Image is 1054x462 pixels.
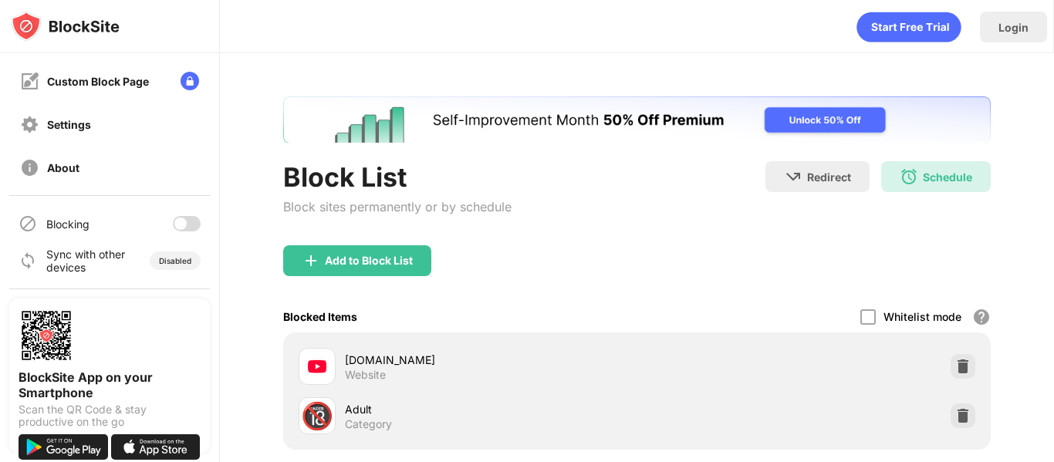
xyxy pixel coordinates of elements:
div: BlockSite App on your Smartphone [19,369,201,400]
img: blocking-icon.svg [19,214,37,233]
img: lock-menu.svg [181,72,199,90]
div: [DOMAIN_NAME] [345,352,637,368]
img: favicons [308,357,326,376]
img: download-on-the-app-store.svg [111,434,201,460]
div: Disabled [159,256,191,265]
div: Blocked Items [283,310,357,323]
img: about-off.svg [20,158,39,177]
div: About [47,161,79,174]
div: Scan the QR Code & stay productive on the go [19,403,201,428]
img: options-page-qr-code.png [19,308,74,363]
img: sync-icon.svg [19,251,37,270]
div: Add to Block List [325,255,413,267]
div: Redirect [807,170,851,184]
div: Login [998,21,1029,34]
div: Blocking [46,218,90,231]
div: Category [345,417,392,431]
div: Settings [47,118,91,131]
div: Website [345,368,386,382]
div: Schedule [923,170,972,184]
div: Block sites permanently or by schedule [283,199,512,214]
img: logo-blocksite.svg [11,11,120,42]
img: settings-off.svg [20,115,39,134]
img: get-it-on-google-play.svg [19,434,108,460]
div: Block List [283,161,512,193]
div: Custom Block Page [47,75,149,88]
img: customize-block-page-off.svg [20,72,39,91]
div: Sync with other devices [46,248,126,274]
div: Whitelist mode [883,310,961,323]
div: animation [856,12,961,42]
div: Adult [345,401,637,417]
iframe: Banner [283,96,991,143]
div: 🔞 [301,400,333,432]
